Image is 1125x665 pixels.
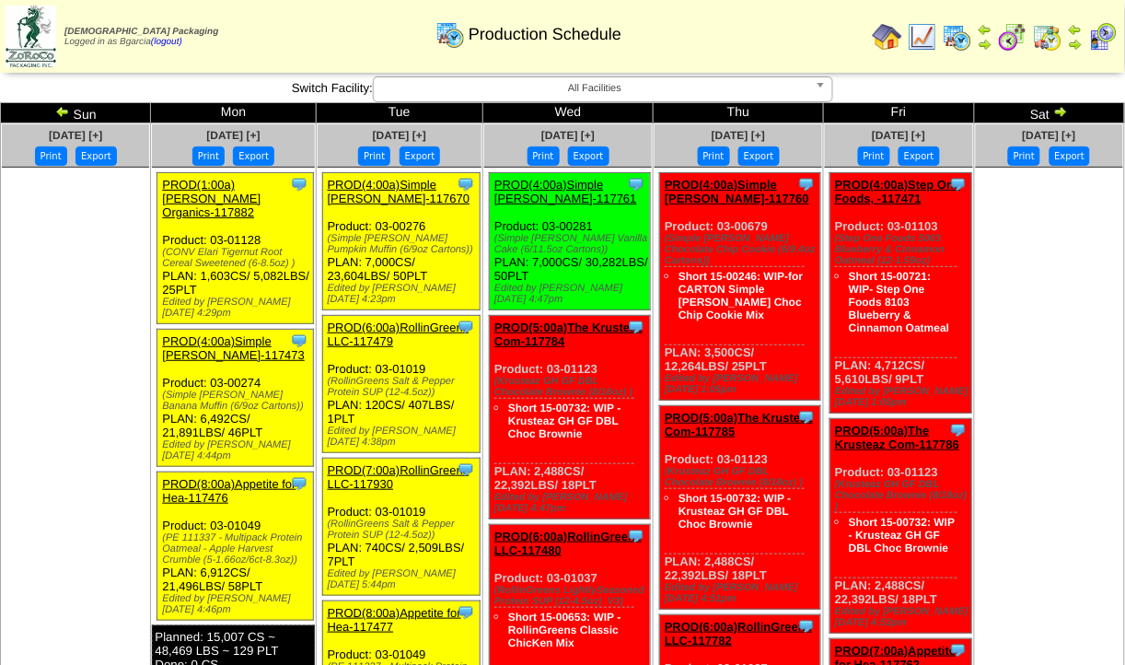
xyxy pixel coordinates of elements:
span: [DATE] [+] [872,129,925,142]
a: PROD(1:00a)[PERSON_NAME] Organics-117882 [162,178,261,219]
button: Print [858,146,890,166]
div: Edited by [PERSON_NAME] [DATE] 4:23pm [328,283,480,305]
div: (Krusteaz GH GF DBL Chocolate Brownie (8/18oz) ) [665,466,820,488]
button: Print [35,146,67,166]
a: [DATE] [+] [712,129,765,142]
a: PROD(7:00a)RollinGreens LLC-117930 [328,463,470,491]
a: PROD(6:00a)RollinGreens LLC-117479 [328,321,470,348]
a: PROD(4:00a)Simple [PERSON_NAME]-117670 [328,178,470,205]
div: (Krusteaz GH GF DBL Chocolate Brownie (8/18oz) ) [835,479,971,512]
a: PROD(4:00a)Simple [PERSON_NAME]-117473 [162,334,305,362]
td: Thu [654,103,824,123]
div: Edited by [PERSON_NAME] [DATE] 5:44pm [328,568,480,590]
div: (Step One Foods 5003 Blueberry & Cinnamon Oatmeal (12-1.59oz) [835,233,971,266]
a: Short 15-00246: WIP-for CARTON Simple [PERSON_NAME] Choc Chip Cookie Mix [678,270,803,321]
td: Tue [316,103,482,123]
td: Sun [1,103,151,123]
div: Edited by [PERSON_NAME] [DATE] 1:05pm [835,386,971,408]
a: [DATE] [+] [206,129,260,142]
div: Edited by [PERSON_NAME] [DATE] 4:47pm [494,492,650,514]
a: (logout) [151,37,182,47]
button: Print [1008,146,1040,166]
a: Short 15-00732: WIP - Krusteaz GH GF DBL Choc Brownie [849,516,955,554]
span: Logged in as Bgarcia [64,27,218,47]
a: PROD(5:00a)The Krusteaz Com-117786 [835,424,959,451]
img: Tooltip [949,641,968,659]
img: calendarprod.gif [435,19,465,49]
div: Edited by [PERSON_NAME] [DATE] 1:05pm [665,373,820,395]
td: Sat [974,103,1124,123]
a: PROD(8:00a)Appetite for Hea-117476 [162,477,296,505]
a: PROD(6:00a)RollinGreens LLC-117480 [494,530,642,557]
span: [DEMOGRAPHIC_DATA] Packaging [64,27,218,37]
div: (Simple [PERSON_NAME] Vanilla Cake (6/11.5oz Cartons)) [494,233,650,255]
img: Tooltip [457,175,475,193]
img: Tooltip [627,527,645,545]
div: (Simple [PERSON_NAME] Pumpkin Muffin (6/9oz Cartons)) [328,233,480,255]
div: Product: 03-00679 PLAN: 3,500CS / 12,264LBS / 25PLT [660,173,821,401]
button: Export [899,146,940,166]
img: arrowleft.gif [978,22,992,37]
img: Tooltip [949,421,968,439]
img: Tooltip [290,474,308,493]
img: Tooltip [949,175,968,193]
a: Short 15-00732: WIP - Krusteaz GH GF DBL Choc Brownie [678,492,791,531]
img: Tooltip [290,332,308,350]
a: Short 15-00721: WIP- Step One Foods 8103 Blueberry & Cinnamon Oatmeal [849,270,949,334]
div: Product: 03-00281 PLAN: 7,000CS / 30,282LBS / 50PLT [490,173,651,310]
img: Tooltip [627,175,645,193]
a: [DATE] [+] [541,129,595,142]
img: Tooltip [457,318,475,336]
img: Tooltip [290,175,308,193]
div: Product: 03-00274 PLAN: 6,492CS / 21,891LBS / 46PLT [157,330,313,467]
img: Tooltip [457,461,475,479]
td: Mon [151,103,316,123]
div: Edited by [PERSON_NAME] [DATE] 4:44pm [162,439,312,461]
img: arrowleft.gif [1068,22,1083,37]
img: arrowleft.gif [55,104,70,119]
td: Wed [483,103,654,123]
a: [DATE] [+] [1023,129,1076,142]
a: Short 15-00653: WIP - RollinGreens Classic ChicKen Mix [508,611,620,649]
a: PROD(4:00a)Simple [PERSON_NAME]-117761 [494,178,637,205]
img: zoroco-logo-small.webp [6,6,56,67]
a: PROD(5:00a)The Krusteaz Com-117784 [494,321,643,348]
a: [DATE] [+] [49,129,102,142]
div: Product: 03-01019 PLAN: 740CS / 2,509LBS / 7PLT [322,459,480,596]
img: Tooltip [797,617,816,636]
button: Export [75,146,117,166]
div: (Simple [PERSON_NAME] Banana Muffin (6/9oz Cartons)) [162,390,312,412]
div: (RollinGreens LightlySeasoned Protein SUP (12-4.5oz) V3) [494,585,650,607]
img: Tooltip [627,318,645,336]
div: Product: 03-01123 PLAN: 2,488CS / 22,392LBS / 18PLT [490,316,651,519]
div: Edited by [PERSON_NAME] [DATE] 4:53pm [835,606,971,628]
span: All Facilities [381,77,808,99]
img: Tooltip [457,603,475,622]
img: calendarblend.gif [998,22,1027,52]
img: Tooltip [797,408,816,426]
div: Edited by [PERSON_NAME] [DATE] 4:29pm [162,297,312,319]
button: Export [738,146,780,166]
div: (Krusteaz GH GF DBL Chocolate Brownie (8/18oz) ) [494,376,650,398]
a: PROD(4:00a)Step One Foods, -117471 [835,178,961,205]
button: Export [400,146,441,166]
img: Tooltip [797,175,816,193]
a: Short 15-00732: WIP - Krusteaz GH GF DBL Choc Brownie [508,402,620,440]
img: home.gif [873,22,902,52]
div: (RollinGreens Salt & Pepper Protein SUP (12-4.5oz)) [328,519,480,541]
a: PROD(8:00a)Appetite for Hea-117477 [328,606,461,634]
img: arrowright.gif [1053,104,1068,119]
button: Export [1050,146,1091,166]
a: [DATE] [+] [373,129,426,142]
div: (CONV Elari Tigernut Root Cereal Sweetened (6-8.5oz) ) [162,247,312,269]
div: Product: 03-01103 PLAN: 4,712CS / 5,610LBS / 9PLT [830,173,972,414]
div: Product: 03-00276 PLAN: 7,000CS / 23,604LBS / 50PLT [322,173,480,310]
div: Product: 03-01123 PLAN: 2,488CS / 22,392LBS / 18PLT [830,419,972,634]
button: Print [358,146,390,166]
img: calendarinout.gif [1033,22,1062,52]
